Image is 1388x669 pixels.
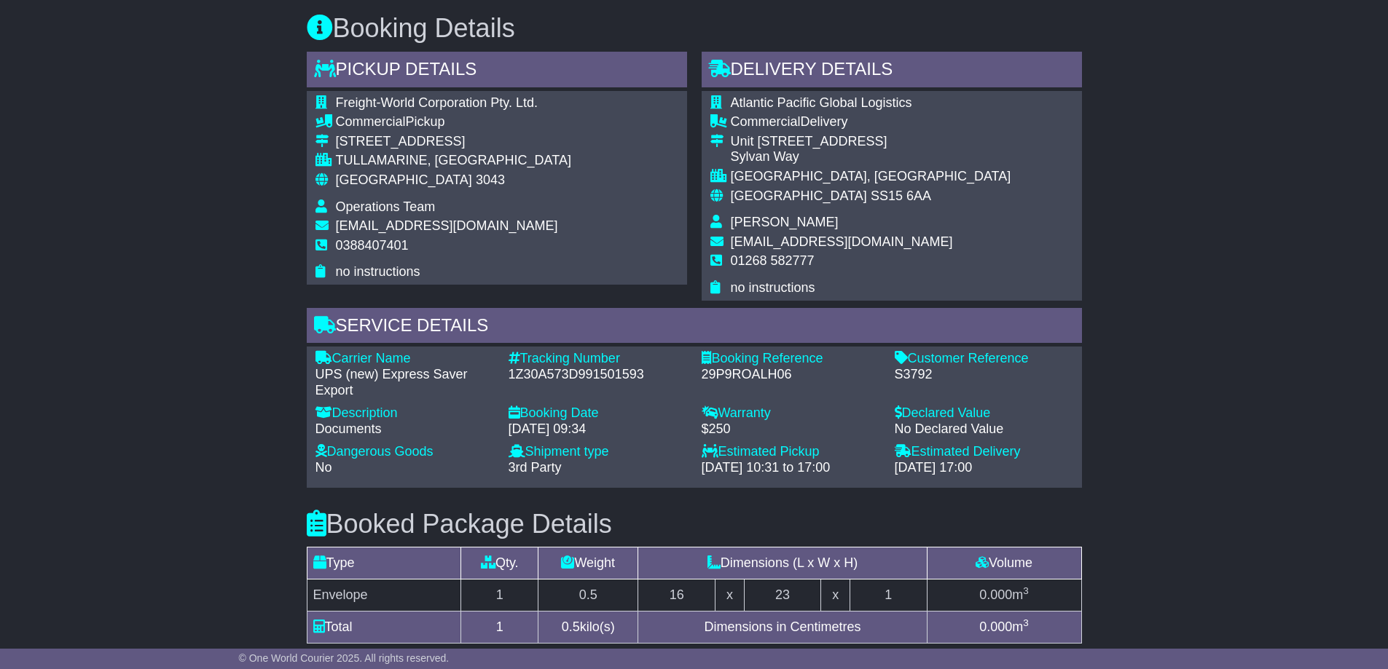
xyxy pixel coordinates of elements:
div: Tracking Number [509,351,687,367]
td: Dimensions in Centimetres [638,611,927,644]
td: Type [307,547,461,579]
div: No Declared Value [895,421,1073,438]
span: 01268 582777 [731,253,815,268]
td: 1 [850,579,927,611]
div: $250 [702,421,880,438]
span: Operations Team [336,199,436,214]
div: UPS (new) Express Saver Export [315,367,494,398]
span: [PERSON_NAME] [731,215,839,229]
td: Qty. [461,547,538,579]
div: Estimated Pickup [702,444,880,460]
span: © One World Courier 2025. All rights reserved. [239,652,450,664]
span: [GEOGRAPHIC_DATA] [731,189,867,203]
div: Description [315,405,494,421]
td: m [927,579,1081,611]
sup: 3 [1023,617,1029,628]
div: Customer Reference [895,351,1073,367]
div: Estimated Delivery [895,444,1073,460]
span: Commercial [336,114,406,129]
span: Commercial [731,114,801,129]
span: Freight-World Corporation Pty. Ltd. [336,95,538,110]
div: Delivery Details [702,52,1082,91]
span: No [315,460,332,475]
div: Pickup Details [307,52,687,91]
td: 1 [461,579,538,611]
span: [GEOGRAPHIC_DATA] [336,173,472,187]
div: [DATE] 09:34 [509,421,687,438]
td: 23 [744,579,821,611]
h3: Booking Details [307,14,1082,43]
div: Dangerous Goods [315,444,494,460]
div: Booking Reference [702,351,880,367]
div: S3792 [895,367,1073,383]
td: Volume [927,547,1081,579]
td: m [927,611,1081,644]
span: [EMAIL_ADDRESS][DOMAIN_NAME] [336,218,558,233]
div: Unit [STREET_ADDRESS] [731,134,1011,150]
div: TULLAMARINE, [GEOGRAPHIC_DATA] [336,153,571,169]
div: Declared Value [895,405,1073,421]
span: 0.000 [979,587,1012,602]
span: [EMAIL_ADDRESS][DOMAIN_NAME] [731,234,953,249]
td: Dimensions (L x W x H) [638,547,927,579]
sup: 3 [1023,585,1029,596]
div: Delivery [731,114,1011,130]
span: 3rd Party [509,460,562,475]
div: [STREET_ADDRESS] [336,134,571,150]
div: Documents [315,421,494,438]
td: Total [307,611,461,644]
div: Service Details [307,308,1082,347]
div: Warranty [702,405,880,421]
span: Atlantic Pacific Global Logistics [731,95,912,110]
div: [DATE] 17:00 [895,460,1073,476]
td: Weight [538,547,638,579]
div: 1Z30A573D991501593 [509,367,687,383]
div: Sylvan Way [731,149,1011,165]
td: 1 [461,611,538,644]
span: no instructions [336,264,420,279]
td: kilo(s) [538,611,638,644]
div: Carrier Name [315,351,494,367]
div: Shipment type [509,444,687,460]
span: 0388407401 [336,238,409,253]
div: [GEOGRAPHIC_DATA], [GEOGRAPHIC_DATA] [731,169,1011,185]
span: 3043 [476,173,505,187]
span: 0.000 [979,619,1012,634]
td: x [821,579,850,611]
td: x [715,579,744,611]
h3: Booked Package Details [307,510,1082,539]
td: 16 [638,579,715,611]
span: SS15 6AA [871,189,931,203]
td: Envelope [307,579,461,611]
td: 0.5 [538,579,638,611]
span: 0.5 [562,619,580,634]
div: 29P9ROALH06 [702,367,880,383]
div: [DATE] 10:31 to 17:00 [702,460,880,476]
div: Pickup [336,114,571,130]
span: no instructions [731,280,815,295]
div: Booking Date [509,405,687,421]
